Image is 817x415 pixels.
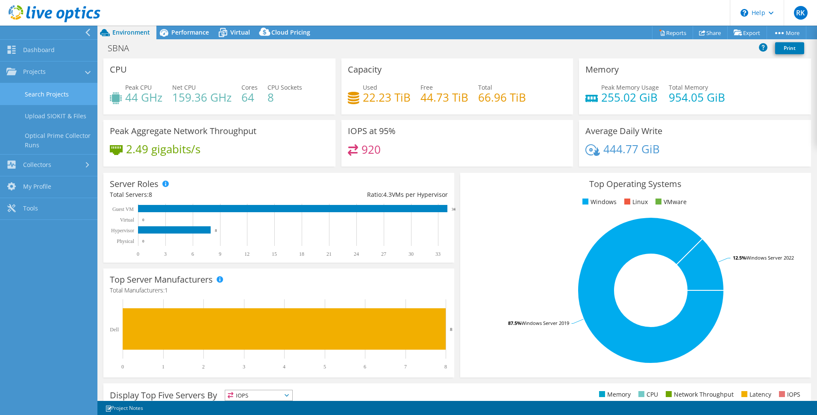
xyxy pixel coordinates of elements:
[215,228,217,233] text: 8
[125,93,162,102] h4: 44 GHz
[202,364,205,370] text: 2
[508,320,521,326] tspan: 87.5%
[693,26,728,39] a: Share
[110,327,119,333] text: Dell
[777,390,800,399] li: IOPS
[521,320,569,326] tspan: Windows Server 2019
[162,364,165,370] text: 1
[117,238,134,244] text: Physical
[230,28,250,36] span: Virtual
[271,28,310,36] span: Cloud Pricing
[126,144,200,154] h4: 2.49 gigabits/s
[225,390,292,400] span: IOPS
[478,93,526,102] h4: 66.96 TiB
[125,83,152,91] span: Peak CPU
[585,65,619,74] h3: Memory
[653,197,687,207] li: VMware
[597,390,631,399] li: Memory
[636,390,658,399] li: CPU
[794,6,808,20] span: RK
[164,251,167,257] text: 3
[669,93,725,102] h4: 954.05 GiB
[420,93,468,102] h4: 44.73 TiB
[404,364,407,370] text: 7
[746,254,794,261] tspan: Windows Server 2022
[435,251,441,257] text: 33
[348,126,396,136] h3: IOPS at 95%
[142,239,144,243] text: 0
[363,93,411,102] h4: 22.23 TiB
[171,28,209,36] span: Performance
[120,217,135,223] text: Virtual
[172,93,232,102] h4: 159.36 GHz
[283,364,285,370] text: 4
[580,197,617,207] li: Windows
[110,286,448,295] h4: Total Manufacturers:
[99,403,149,413] a: Project Notes
[601,93,659,102] h4: 255.02 GiB
[299,251,304,257] text: 18
[267,93,302,102] h4: 8
[241,93,258,102] h4: 64
[381,251,386,257] text: 27
[272,251,277,257] text: 15
[112,28,150,36] span: Environment
[243,364,245,370] text: 3
[112,206,134,212] text: Guest VM
[110,275,213,284] h3: Top Server Manufacturers
[142,218,144,222] text: 0
[733,254,746,261] tspan: 12.5%
[241,83,258,91] span: Cores
[165,286,168,294] span: 1
[664,390,734,399] li: Network Throughput
[361,145,381,154] h4: 920
[601,83,659,91] span: Peak Memory Usage
[767,26,806,39] a: More
[267,83,302,91] span: CPU Sockets
[244,251,250,257] text: 12
[669,83,708,91] span: Total Memory
[383,190,392,199] span: 4.3
[452,207,456,211] text: 34
[739,390,771,399] li: Latency
[279,190,447,199] div: Ratio: VMs per Hypervisor
[652,26,693,39] a: Reports
[420,83,433,91] span: Free
[363,83,377,91] span: Used
[585,126,662,136] h3: Average Daily Write
[149,190,152,199] span: 8
[110,190,279,199] div: Total Servers:
[191,251,194,257] text: 6
[727,26,767,39] a: Export
[408,251,414,257] text: 30
[121,364,124,370] text: 0
[467,179,805,189] h3: Top Operating Systems
[478,83,492,91] span: Total
[444,364,447,370] text: 8
[137,251,139,257] text: 0
[326,251,332,257] text: 21
[110,65,127,74] h3: CPU
[348,65,382,74] h3: Capacity
[111,228,134,234] text: Hypervisor
[219,251,221,257] text: 9
[323,364,326,370] text: 5
[354,251,359,257] text: 24
[104,44,142,53] h1: SBNA
[110,179,159,189] h3: Server Roles
[110,126,256,136] h3: Peak Aggregate Network Throughput
[450,327,453,332] text: 8
[364,364,366,370] text: 6
[603,144,660,154] h4: 444.77 GiB
[172,83,196,91] span: Net CPU
[741,9,748,17] svg: \n
[775,42,804,54] a: Print
[622,197,648,207] li: Linux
